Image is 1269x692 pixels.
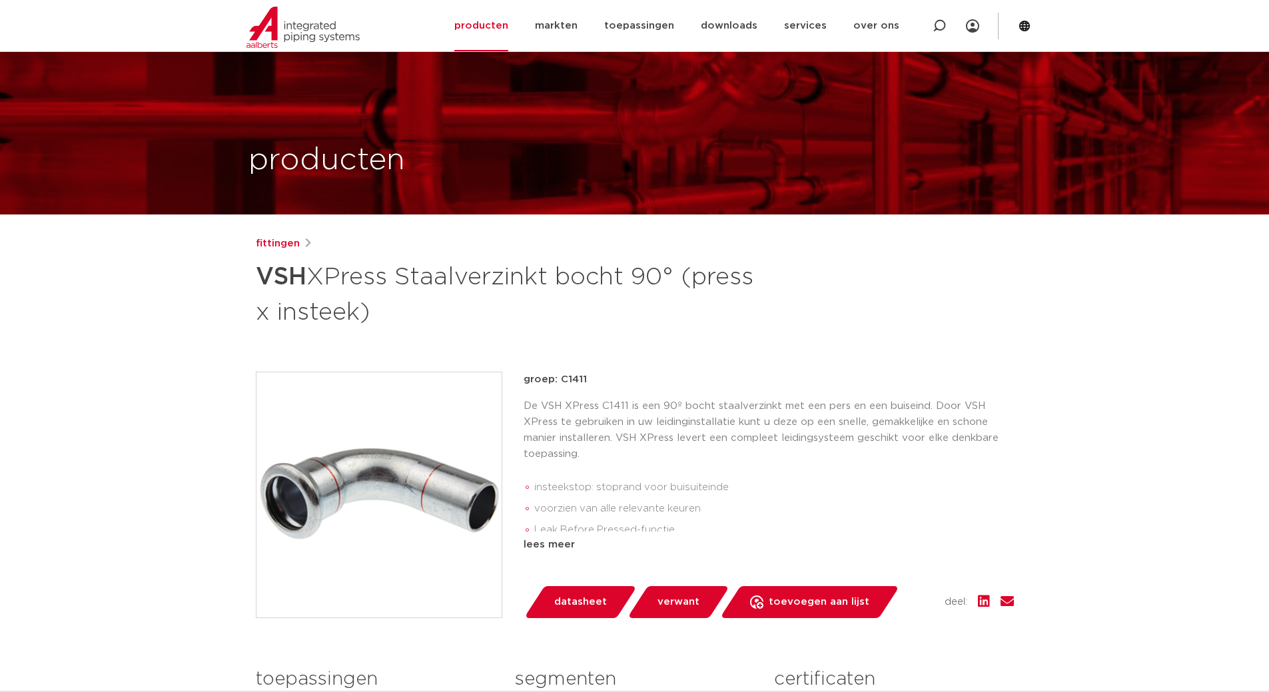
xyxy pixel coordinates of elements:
a: datasheet [524,586,637,618]
span: toevoegen aan lijst [769,591,869,613]
span: datasheet [554,591,607,613]
span: deel: [945,594,967,610]
p: groep: C1411 [524,372,1014,388]
h1: XPress Staalverzinkt bocht 90° (press x insteek) [256,257,756,329]
h1: producten [248,139,405,182]
li: insteekstop: stoprand voor buisuiteinde [534,477,1014,498]
a: verwant [627,586,729,618]
p: De VSH XPress C1411 is een 90º bocht staalverzinkt met een pers en een buiseind. Door VSH XPress ... [524,398,1014,462]
img: Product Image for VSH XPress Staalverzinkt bocht 90° (press x insteek) [256,372,502,617]
li: voorzien van alle relevante keuren [534,498,1014,519]
li: Leak Before Pressed-functie [534,519,1014,541]
span: verwant [657,591,699,613]
strong: VSH [256,265,306,289]
div: lees meer [524,537,1014,553]
a: fittingen [256,236,300,252]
